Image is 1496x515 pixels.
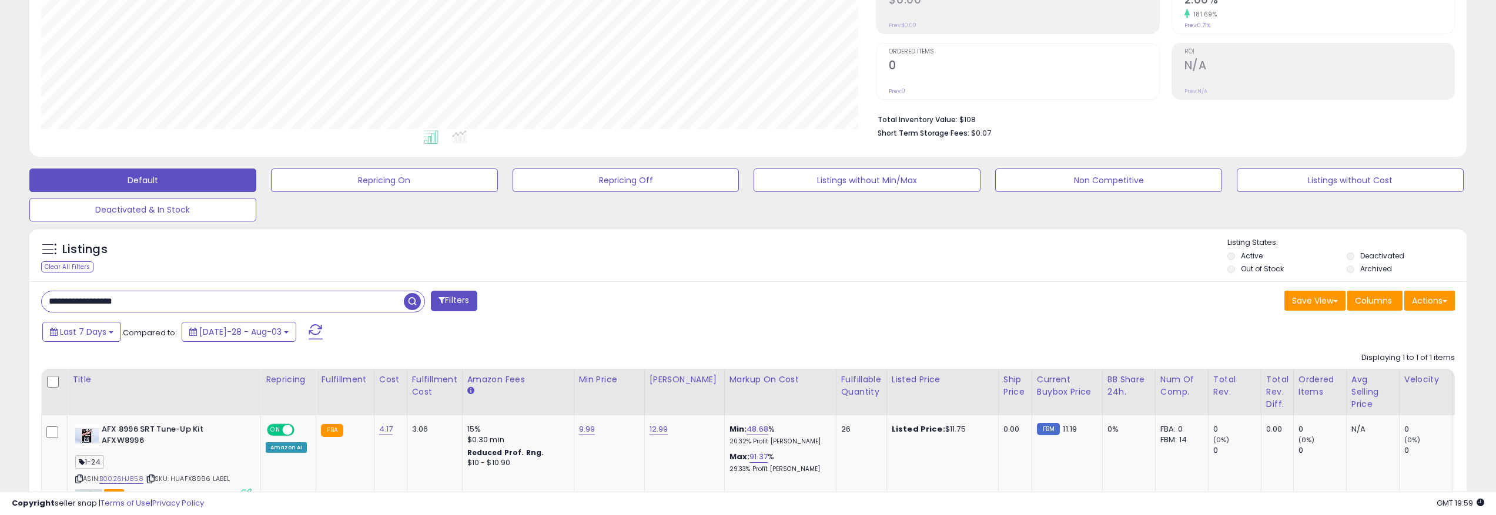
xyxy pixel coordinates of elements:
[152,497,204,509] a: Privacy Policy
[199,326,282,338] span: [DATE]-28 - Aug-03
[889,22,916,29] small: Prev: $0.00
[971,127,991,139] span: $0.07
[75,455,104,469] span: 1-24
[123,327,177,338] span: Compared to:
[12,497,55,509] strong: Copyright
[293,425,312,435] span: OFF
[579,423,595,435] a: 9.99
[1227,237,1467,248] p: Listing States:
[889,87,905,95] small: Prev: 0
[467,458,565,468] div: $10 - $10.90
[892,373,993,386] div: Listed Price
[747,423,768,435] a: 48.68
[101,497,150,509] a: Terms of Use
[878,112,1446,126] li: $108
[412,424,453,435] div: 3.06
[650,373,719,386] div: [PERSON_NAME]
[1355,295,1392,307] span: Columns
[1351,424,1390,435] div: N/A
[467,435,565,445] div: $0.30 min
[1160,373,1203,398] div: Num of Comp.
[1351,373,1394,410] div: Avg Selling Price
[729,423,747,435] b: Min:
[749,451,768,463] a: 91.37
[729,424,827,446] div: %
[1160,435,1199,445] div: FBM: 14
[878,128,969,138] b: Short Term Storage Fees:
[62,241,108,258] h5: Listings
[321,424,343,437] small: FBA
[1003,424,1023,435] div: 0.00
[1213,445,1261,456] div: 0
[1237,169,1464,192] button: Listings without Cost
[1360,264,1392,274] label: Archived
[268,425,283,435] span: ON
[1184,87,1207,95] small: Prev: N/A
[379,373,402,386] div: Cost
[102,424,245,449] b: AFX 8996 SRT Tune-Up Kit AFXW8996
[60,326,106,338] span: Last 7 Days
[1266,424,1284,435] div: 0.00
[995,169,1222,192] button: Non Competitive
[1241,264,1284,274] label: Out of Stock
[841,424,878,435] div: 26
[1298,373,1341,398] div: Ordered Items
[1360,251,1404,261] label: Deactivated
[1184,22,1210,29] small: Prev: 0.71%
[266,373,311,386] div: Repricing
[1213,435,1230,445] small: (0%)
[321,373,369,386] div: Fulfillment
[1404,435,1421,445] small: (0%)
[1037,423,1060,435] small: FBM
[892,424,989,435] div: $11.75
[75,489,102,499] span: All listings currently available for purchase on Amazon
[1184,49,1454,55] span: ROI
[892,423,945,435] b: Listed Price:
[379,423,393,435] a: 4.17
[1404,424,1452,435] div: 0
[467,447,544,457] b: Reduced Prof. Rng.
[266,442,307,453] div: Amazon AI
[75,424,99,447] img: 41aK-37ZwWL._SL40_.jpg
[1347,291,1403,311] button: Columns
[1063,423,1077,435] span: 11.19
[467,373,569,386] div: Amazon Fees
[729,452,827,473] div: %
[1241,251,1263,261] label: Active
[41,261,93,272] div: Clear All Filters
[467,386,474,396] small: Amazon Fees.
[724,369,836,415] th: The percentage added to the cost of goods (COGS) that forms the calculator for Min & Max prices.
[841,373,882,398] div: Fulfillable Quantity
[513,169,739,192] button: Repricing Off
[889,59,1159,75] h2: 0
[72,373,256,386] div: Title
[1404,445,1452,456] div: 0
[650,423,668,435] a: 12.99
[579,373,640,386] div: Min Price
[99,474,143,484] a: B0026HJ858
[271,169,498,192] button: Repricing On
[1190,10,1217,19] small: 181.69%
[431,291,477,311] button: Filters
[29,198,256,221] button: Deactivated & In Stock
[1266,373,1288,410] div: Total Rev. Diff.
[1298,445,1346,456] div: 0
[1404,291,1455,311] button: Actions
[1404,373,1447,386] div: Velocity
[104,489,124,499] span: FBA
[1160,424,1199,435] div: FBA: 0
[1284,291,1346,311] button: Save View
[889,49,1159,55] span: Ordered Items
[729,437,827,446] p: 20.32% Profit [PERSON_NAME]
[1107,424,1146,435] div: 0%
[754,169,980,192] button: Listings without Min/Max
[1037,373,1097,398] div: Current Buybox Price
[1107,373,1150,398] div: BB Share 24h.
[878,115,958,124] b: Total Inventory Value:
[1361,352,1455,363] div: Displaying 1 to 1 of 1 items
[729,373,831,386] div: Markup on Cost
[729,451,750,462] b: Max:
[412,373,457,398] div: Fulfillment Cost
[1184,59,1454,75] h2: N/A
[1437,497,1484,509] span: 2025-08-11 19:59 GMT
